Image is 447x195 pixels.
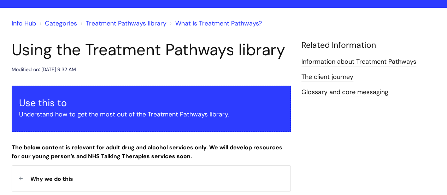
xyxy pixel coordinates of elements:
[175,19,262,28] a: What is Treatment Pathways?
[12,144,282,160] strong: The below content is relevant for adult drug and alcohol services only. We will develop resources...
[38,18,77,29] li: Solution home
[301,40,436,50] h4: Related Information
[19,97,283,109] h3: Use this to
[12,40,291,59] h1: Using the Treatment Pathways library
[30,175,73,183] span: Why we do this
[45,19,77,28] a: Categories
[12,65,76,74] div: Modified on: [DATE] 9:32 AM
[301,88,388,97] a: Glossary and core messaging
[86,19,166,28] a: Treatment Pathways library
[301,57,416,67] a: Information about Treatment Pathways
[168,18,262,29] li: What is Treatment Pathways?
[79,18,166,29] li: Treatment Pathways library
[12,19,36,28] a: Info Hub
[301,73,353,82] a: The client journey
[19,109,283,120] p: Understand how to get the most out of the Treatment Pathways library.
